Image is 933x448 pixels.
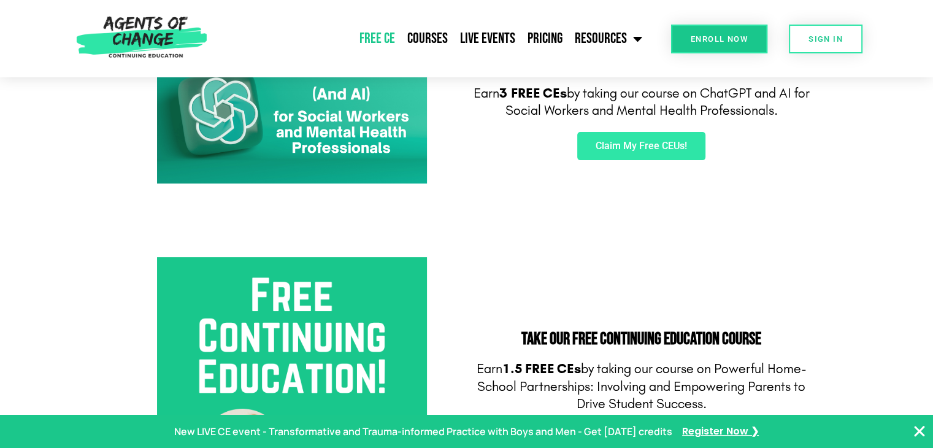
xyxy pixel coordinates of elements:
[473,85,810,120] p: Earn by taking our course on ChatGPT and AI for Social Workers and Mental Health Professionals.
[401,23,454,54] a: Courses
[473,331,810,348] h2: Take Our FREE Continuing Education Course
[454,23,521,54] a: Live Events
[521,23,569,54] a: Pricing
[499,85,567,101] b: 3 FREE CEs
[502,361,581,377] b: 1.5 FREE CEs
[569,23,648,54] a: Resources
[213,23,648,54] nav: Menu
[691,35,748,43] span: Enroll Now
[596,141,687,151] span: Claim My Free CEUs!
[353,23,401,54] a: Free CE
[789,25,862,53] a: SIGN IN
[174,423,672,441] p: New LIVE CE event - Transformative and Trauma-informed Practice with Boys and Men - Get [DATE] cr...
[577,132,705,160] a: Claim My Free CEUs!
[473,360,810,413] p: Earn by taking our course on Powerful Home-School Partnerships: Involving and Empowering Parents ...
[808,35,843,43] span: SIGN IN
[682,423,759,441] a: Register Now ❯
[912,424,927,439] button: Close Banner
[671,25,767,53] a: Enroll Now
